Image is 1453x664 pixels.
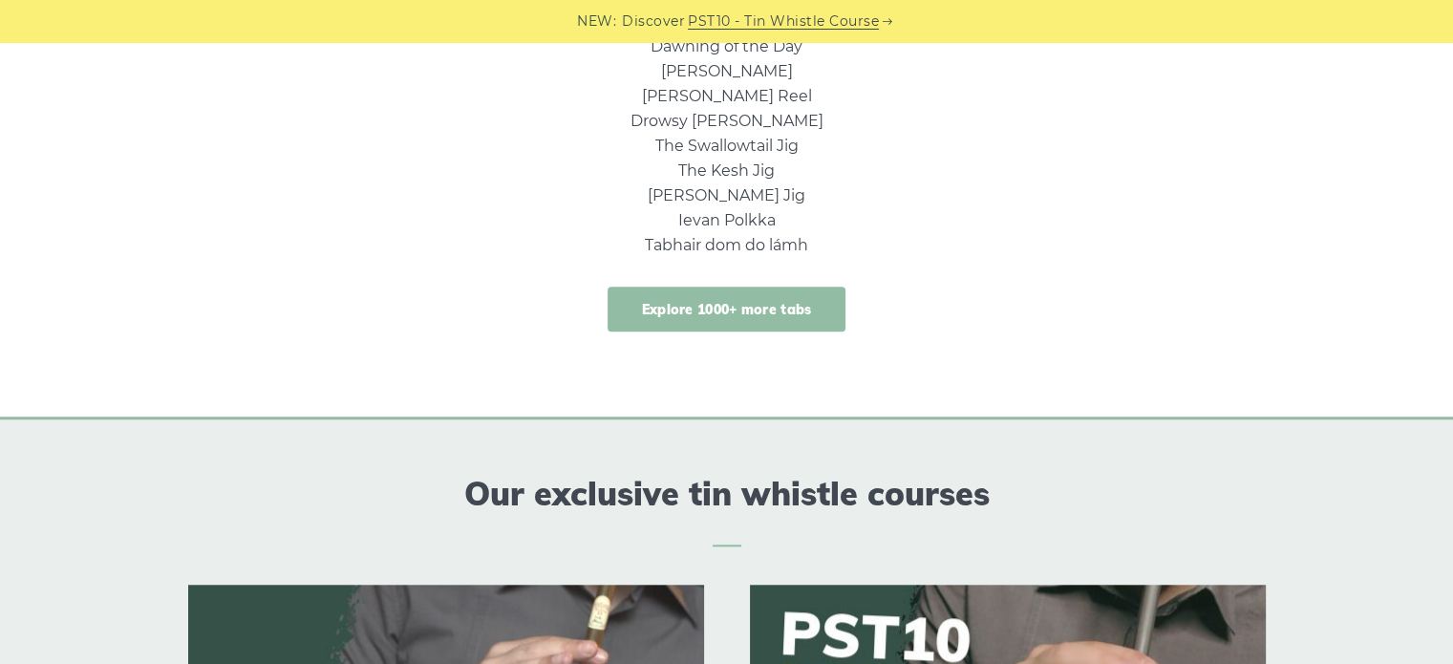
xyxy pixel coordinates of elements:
[661,62,793,80] a: [PERSON_NAME]
[188,475,1266,546] h2: Our exclusive tin whistle courses
[630,112,823,130] a: Drowsy [PERSON_NAME]
[678,211,776,229] a: Ievan Polkka
[577,11,616,32] span: NEW:
[688,11,879,32] a: PST10 - Tin Whistle Course
[648,186,805,204] a: [PERSON_NAME] Jig
[655,137,799,155] a: The Swallowtail Jig
[642,87,812,105] a: [PERSON_NAME] Reel
[645,236,808,254] a: Tabhair dom do lámh
[608,287,846,332] a: Explore 1000+ more tabs
[651,37,802,55] a: Dawning of the Day
[622,11,685,32] span: Discover
[678,161,775,180] a: The Kesh Jig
